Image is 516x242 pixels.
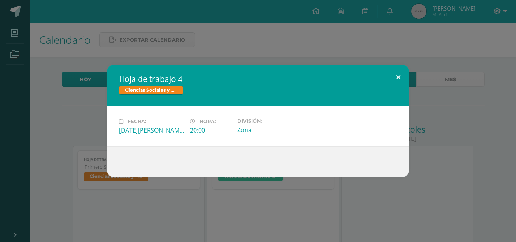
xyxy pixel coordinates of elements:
[199,119,216,124] span: Hora:
[388,65,409,90] button: Close (Esc)
[128,119,146,124] span: Fecha:
[190,126,231,134] div: 20:00
[237,118,302,124] label: División:
[119,74,397,84] h2: Hoja de trabajo 4
[237,126,302,134] div: Zona
[119,86,183,95] span: Ciencias Sociales y Formación Ciudadana
[119,126,184,134] div: [DATE][PERSON_NAME]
